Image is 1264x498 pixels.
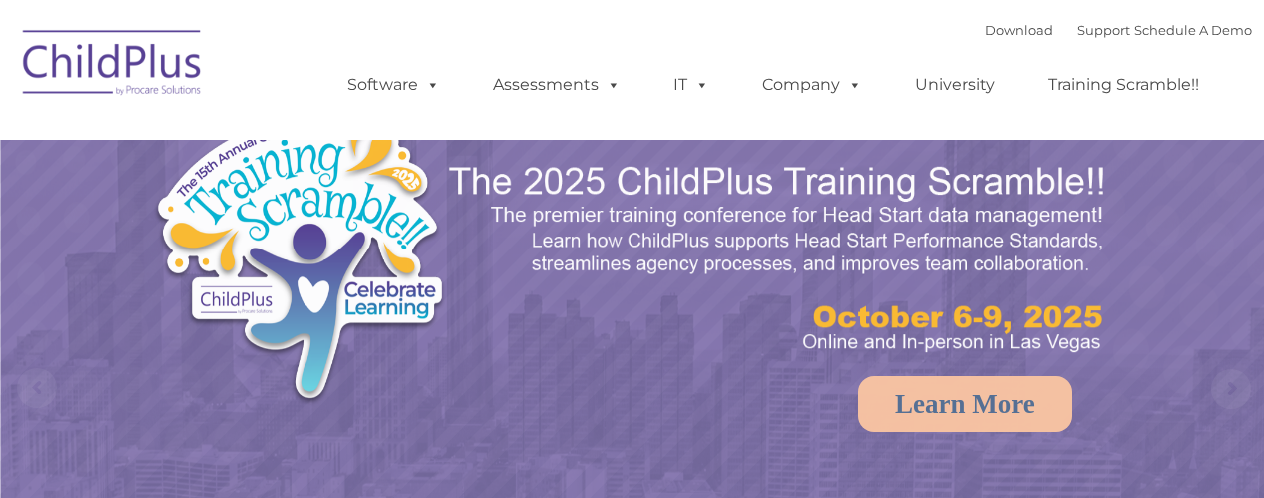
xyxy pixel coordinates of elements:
a: Software [327,65,460,105]
a: Download [985,22,1053,38]
a: IT [653,65,729,105]
a: Company [742,65,882,105]
font: | [985,22,1252,38]
a: Learn More [858,376,1072,432]
a: Training Scramble!! [1028,65,1219,105]
a: Assessments [473,65,640,105]
a: University [895,65,1015,105]
a: Support [1077,22,1130,38]
a: Schedule A Demo [1134,22,1252,38]
img: ChildPlus by Procare Solutions [13,16,213,116]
